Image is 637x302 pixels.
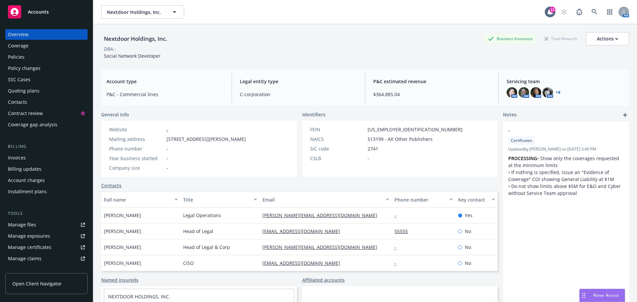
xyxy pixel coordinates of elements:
a: [PERSON_NAME][EMAIL_ADDRESS][DOMAIN_NAME] [262,212,383,218]
span: Servicing team [507,78,624,85]
div: Actions [597,32,618,45]
span: Updated by [PERSON_NAME] on [DATE] 3:49 PM [508,146,624,152]
img: photo [507,87,517,98]
div: Billing [5,143,88,150]
button: Actions [586,32,629,45]
a: Report a Bug [573,5,586,19]
div: Policy changes [8,63,40,74]
span: Notes [503,111,517,119]
span: [PERSON_NAME] [104,228,141,235]
a: Search [588,5,601,19]
div: SIC code [310,145,365,152]
span: Account type [106,78,224,85]
a: Policies [5,52,88,62]
a: NEXTDOOR HOLDINGS, INC. [108,293,170,300]
button: Title [180,192,260,208]
p: • Show only the coverages requested at the minimum limits • If nothing is specified, issue an "Ev... [508,155,624,197]
a: Policy changes [5,63,88,74]
a: Coverage gap analysis [5,119,88,130]
span: Head of Legal & Corp [183,244,230,251]
div: Drag to move [580,289,588,302]
span: - [508,127,606,134]
a: Billing updates [5,164,88,174]
button: Full name [101,192,180,208]
span: Identifiers [302,111,325,118]
div: Email [262,196,382,203]
div: CSLB [310,155,365,162]
div: Manage certificates [8,242,51,253]
a: +4 [556,91,560,94]
a: Installment plans [5,186,88,197]
button: Phone number [392,192,455,208]
a: - [394,244,401,250]
a: Coverage [5,40,88,51]
span: Open Client Navigator [12,280,62,287]
span: - [167,164,168,171]
div: Nextdoor Holdings, Inc. [101,34,170,43]
div: Account charges [8,175,45,186]
span: Social Network Developer [104,53,161,59]
div: Business Insurance [485,34,536,43]
strong: PROCESSING [508,155,537,161]
div: Phone number [109,145,164,152]
div: Contacts [8,97,27,107]
span: $364,885.04 [373,91,490,98]
button: Key contact [456,192,498,208]
a: [PERSON_NAME][EMAIL_ADDRESS][DOMAIN_NAME] [262,244,383,250]
span: Nova Assist [593,292,619,298]
span: No [465,244,471,251]
div: Total Rewards [541,34,581,43]
a: Manage certificates [5,242,88,253]
div: Tools [5,210,88,217]
div: Coverage gap analysis [8,119,57,130]
span: 2741 [368,145,378,152]
span: [PERSON_NAME] [104,260,141,267]
a: 55555 [394,228,413,234]
a: [EMAIL_ADDRESS][DOMAIN_NAME] [262,260,345,266]
div: Quoting plans [8,86,39,96]
a: add [621,111,629,119]
div: Manage files [8,219,36,230]
a: Contract review [5,108,88,119]
a: Invoices [5,152,88,163]
div: DBA: - [104,45,116,52]
span: Certificates [511,138,532,144]
a: Accounts [5,3,88,21]
a: - [394,212,401,218]
span: P&C - Commercial lines [106,91,224,98]
div: Mailing address [109,136,164,143]
img: photo [542,87,553,98]
span: [PERSON_NAME] [104,212,141,219]
span: CISO [183,260,194,267]
span: Yes [465,212,472,219]
a: - [167,126,168,133]
button: Nextdoor Holdings, Inc. [101,5,184,19]
div: Installment plans [8,186,47,197]
span: General info [101,111,129,118]
span: Nextdoor Holdings, Inc. [107,9,164,16]
img: photo [531,87,541,98]
a: Quoting plans [5,86,88,96]
button: Email [260,192,392,208]
a: [EMAIL_ADDRESS][DOMAIN_NAME] [262,228,345,234]
span: [STREET_ADDRESS][PERSON_NAME] [167,136,246,143]
div: FEIN [310,126,365,133]
a: Contacts [101,182,121,189]
a: Switch app [603,5,616,19]
a: Manage BORs [5,265,88,275]
div: Title [183,196,250,203]
a: Overview [5,29,88,40]
div: Billing updates [8,164,41,174]
span: 513199 - All Other Publishers [368,136,433,143]
span: [PERSON_NAME] [104,244,141,251]
div: Phone number [394,196,445,203]
div: Overview [8,29,29,40]
a: Manage exposures [5,231,88,241]
a: SSC Cases [5,74,88,85]
div: NAICS [310,136,365,143]
a: - [394,260,401,266]
a: Start snowing [557,5,571,19]
span: Head of Legal [183,228,213,235]
div: Manage claims [8,253,41,264]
